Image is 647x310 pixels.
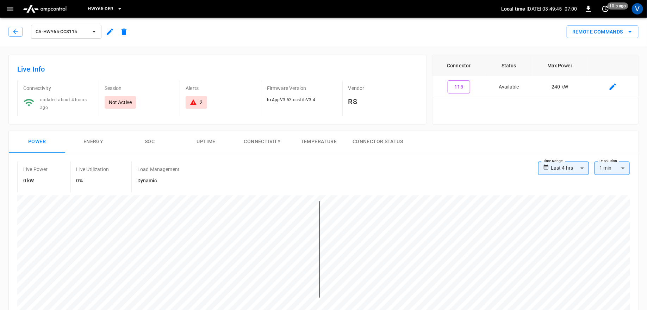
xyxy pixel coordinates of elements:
div: remote commands options [567,25,639,38]
th: Status [485,55,533,76]
p: Vendor [348,85,418,92]
img: ampcontrol.io logo [20,2,69,16]
span: HWY65-DER [88,5,113,13]
p: Connectivity [23,85,93,92]
span: 10 s ago [608,2,628,10]
button: HWY65-DER [85,2,125,16]
h6: Dynamic [137,177,180,185]
div: profile-icon [632,3,643,14]
table: connector table [433,55,638,98]
button: set refresh interval [600,3,611,14]
span: hxAppV3.53-ccsLibV3.4 [267,97,315,102]
h6: 0% [76,177,109,185]
p: Firmware Version [267,85,337,92]
label: Resolution [599,158,617,164]
span: ca-hwy65-ccs115 [36,28,88,36]
div: 1 min [595,162,630,175]
td: 240 kW [533,76,587,98]
h6: Live Info [17,63,418,75]
p: Not Active [109,99,132,106]
h6: 0 kW [23,177,48,185]
p: Session [105,85,174,92]
button: Uptime [178,130,234,153]
button: Energy [65,130,122,153]
p: Live Power [23,166,48,173]
button: Connectivity [234,130,291,153]
div: 2 [200,99,203,106]
button: ca-hwy65-ccs115 [31,25,101,39]
button: Temperature [291,130,347,153]
th: Max Power [533,55,587,76]
p: [DATE] 03:49:45 -07:00 [527,5,577,12]
p: Alerts [186,85,255,92]
div: Last 4 hrs [551,162,589,175]
label: Time Range [543,158,563,164]
button: SOC [122,130,178,153]
p: Local time [501,5,525,12]
button: 115 [448,80,470,93]
button: Remote Commands [567,25,639,38]
button: Power [9,130,65,153]
th: Connector [433,55,485,76]
td: Available [485,76,533,98]
button: Connector Status [347,130,409,153]
p: Live Utilization [76,166,109,173]
h6: RS [348,96,418,107]
span: updated about 4 hours ago [40,97,87,110]
p: Load Management [137,166,180,173]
